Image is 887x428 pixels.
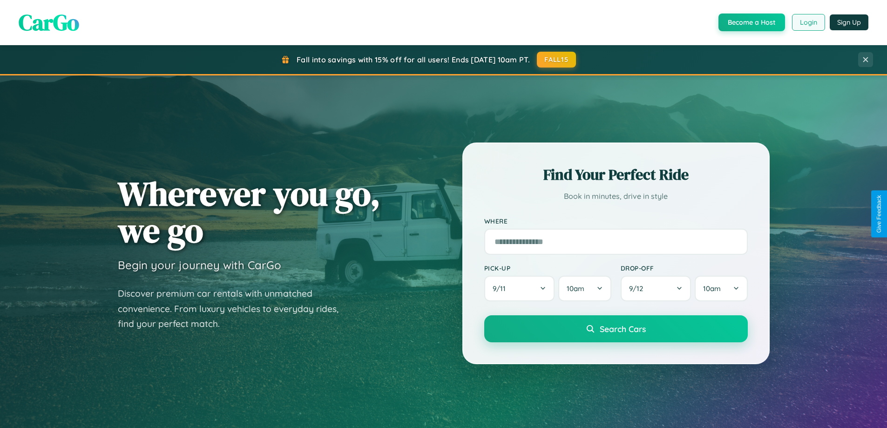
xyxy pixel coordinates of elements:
[484,264,611,272] label: Pick-up
[621,276,691,301] button: 9/12
[484,276,555,301] button: 9/11
[537,52,576,68] button: FALL15
[484,190,748,203] p: Book in minutes, drive in style
[118,258,281,272] h3: Begin your journey with CarGo
[876,195,882,233] div: Give Feedback
[493,284,510,293] span: 9 / 11
[718,14,785,31] button: Become a Host
[629,284,648,293] span: 9 / 12
[695,276,747,301] button: 10am
[484,315,748,342] button: Search Cars
[600,324,646,334] span: Search Cars
[297,55,530,64] span: Fall into savings with 15% off for all users! Ends [DATE] 10am PT.
[558,276,611,301] button: 10am
[19,7,79,38] span: CarGo
[567,284,584,293] span: 10am
[118,286,351,332] p: Discover premium car rentals with unmatched convenience. From luxury vehicles to everyday rides, ...
[621,264,748,272] label: Drop-off
[484,217,748,225] label: Where
[830,14,868,30] button: Sign Up
[118,175,380,249] h1: Wherever you go, we go
[792,14,825,31] button: Login
[703,284,721,293] span: 10am
[484,164,748,185] h2: Find Your Perfect Ride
